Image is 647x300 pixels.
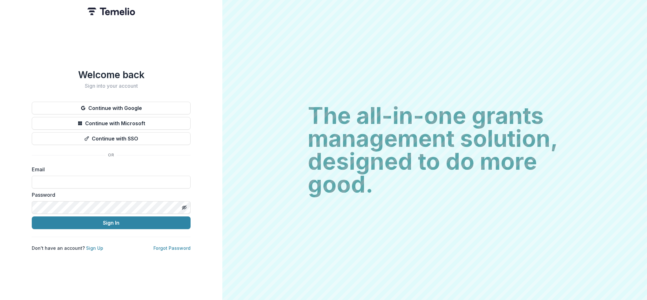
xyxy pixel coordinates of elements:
button: Continue with Microsoft [32,117,191,130]
button: Continue with Google [32,102,191,114]
a: Forgot Password [153,245,191,251]
img: Temelio [87,8,135,15]
h1: Welcome back [32,69,191,80]
button: Continue with SSO [32,132,191,145]
button: Toggle password visibility [179,202,189,213]
p: Don't have an account? [32,245,103,251]
button: Sign In [32,216,191,229]
h2: Sign into your account [32,83,191,89]
label: Password [32,191,187,199]
a: Sign Up [86,245,103,251]
label: Email [32,166,187,173]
